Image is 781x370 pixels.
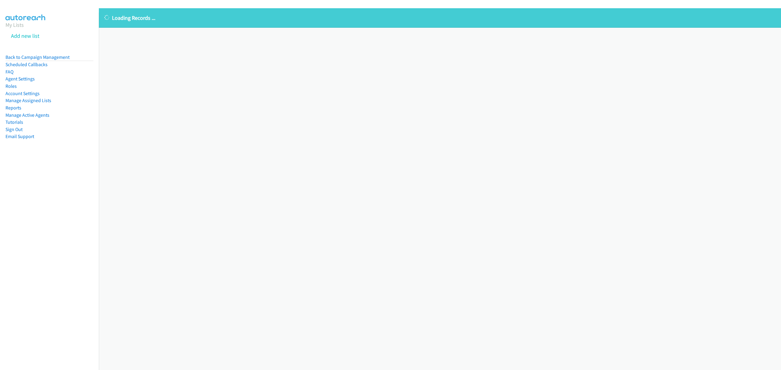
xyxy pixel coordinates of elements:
a: Manage Active Agents [5,112,49,118]
a: My Lists [5,21,24,28]
a: Account Settings [5,91,40,96]
a: Add new list [11,32,39,39]
a: Back to Campaign Management [5,54,70,60]
a: Tutorials [5,119,23,125]
a: Roles [5,83,17,89]
p: Loading Records ... [104,14,776,22]
a: Email Support [5,133,34,139]
a: Manage Assigned Lists [5,98,51,103]
a: Scheduled Callbacks [5,62,48,67]
a: Sign Out [5,126,23,132]
a: Reports [5,105,21,111]
a: FAQ [5,69,13,75]
a: Agent Settings [5,76,35,82]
